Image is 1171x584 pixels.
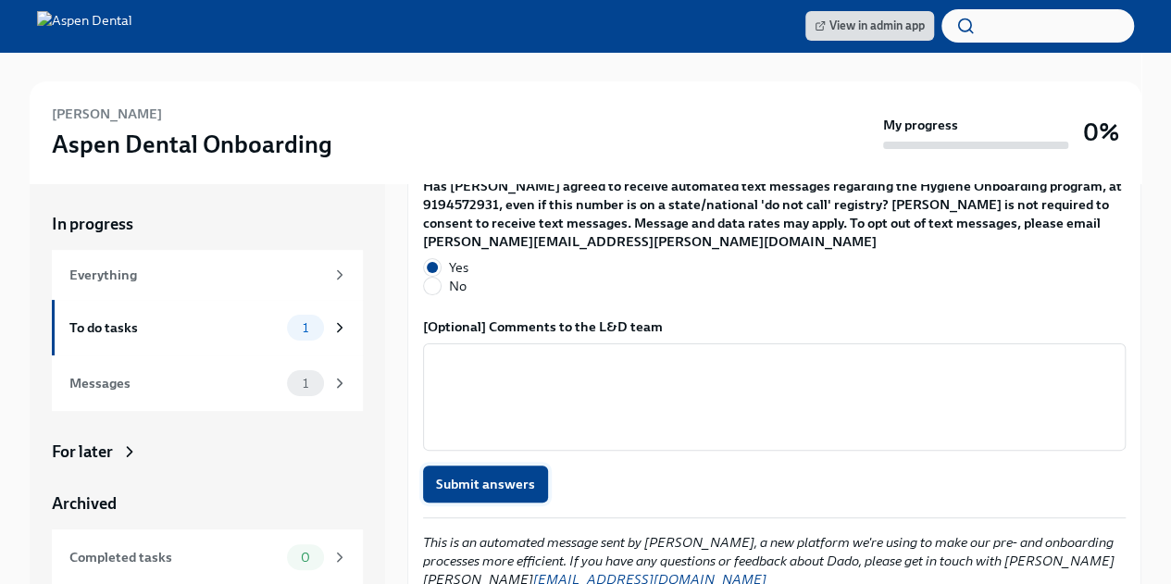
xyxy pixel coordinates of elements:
[52,441,113,463] div: For later
[52,441,363,463] a: For later
[69,317,280,338] div: To do tasks
[52,492,363,515] a: Archived
[449,277,467,295] span: No
[52,300,363,355] a: To do tasks1
[292,377,319,391] span: 1
[69,373,280,393] div: Messages
[52,355,363,411] a: Messages1
[1083,116,1119,149] h3: 0%
[805,11,934,41] a: View in admin app
[69,265,324,285] div: Everything
[436,475,535,493] span: Submit answers
[815,17,925,35] span: View in admin app
[292,321,319,335] span: 1
[423,317,1126,336] label: [Optional] Comments to the L&D team
[69,547,280,567] div: Completed tasks
[52,128,332,161] h3: Aspen Dental Onboarding
[52,213,363,235] a: In progress
[423,466,548,503] button: Submit answers
[37,11,132,41] img: Aspen Dental
[290,551,321,565] span: 0
[52,104,162,124] h6: [PERSON_NAME]
[423,177,1126,251] label: Has [PERSON_NAME] agreed to receive automated text messages regarding the Hygiene Onboarding prog...
[52,250,363,300] a: Everything
[449,258,468,277] span: Yes
[883,116,958,134] strong: My progress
